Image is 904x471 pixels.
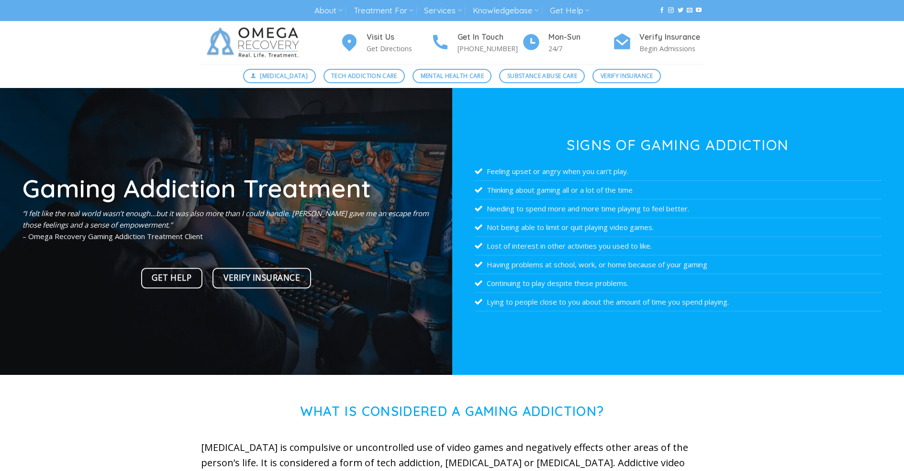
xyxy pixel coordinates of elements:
p: Begin Admissions [639,43,703,54]
a: Verify Insurance [592,69,661,83]
a: Get Help [550,2,590,20]
a: About [314,2,343,20]
a: Substance Abuse Care [499,69,585,83]
li: Having problems at school, work, or home because of your gaming [475,255,882,274]
span: [MEDICAL_DATA] [260,71,308,80]
a: Send us an email [687,7,692,14]
h4: Verify Insurance [639,31,703,44]
p: – Omega Recovery Gaming Addiction Treatment Client [22,208,429,242]
li: Lying to people close to you about the amount of time you spend playing. [475,293,882,311]
h1: Gaming Addiction Treatment [22,175,429,201]
a: Get Help [141,268,203,288]
h1: What is Considered a Gaming Addiction? [201,404,703,419]
p: Get Directions [367,43,431,54]
span: Substance Abuse Care [507,71,577,80]
span: Tech Addiction Care [331,71,397,80]
li: Thinking about gaming all or a lot of the time [475,181,882,199]
li: Continuing to play despite these problems. [475,274,882,293]
a: Tech Addiction Care [324,69,405,83]
li: Feeling upset or angry when you can’t play. [475,162,882,181]
a: Treatment For [354,2,413,20]
a: Knowledgebase [473,2,539,20]
a: Follow on Twitter [678,7,683,14]
h4: Mon-Sun [548,31,613,44]
p: [PHONE_NUMBER] [458,43,522,54]
h4: Get In Touch [458,31,522,44]
li: Lost of interest in other activities you used to like. [475,237,882,255]
span: Verify Insurance [601,71,653,80]
a: Verify Insurance [212,268,311,288]
a: Services [424,2,462,20]
a: Get In Touch [PHONE_NUMBER] [431,31,522,55]
a: Mental Health Care [413,69,491,83]
a: Visit Us Get Directions [340,31,431,55]
h3: Signs of Gaming Addiction [475,138,882,152]
a: Follow on Facebook [659,7,665,14]
li: Needing to spend more and more time playing to feel better. [475,199,882,218]
em: “I felt like the real world wasn’t enough…but it was also more than I could handle. [PERSON_NAME]... [22,208,429,230]
h4: Visit Us [367,31,431,44]
span: Mental Health Care [421,71,484,80]
a: Verify Insurance Begin Admissions [613,31,703,55]
a: Follow on Instagram [668,7,674,14]
a: [MEDICAL_DATA] [243,69,316,83]
span: Get Help [152,271,191,285]
span: Verify Insurance [223,271,300,285]
li: Not being able to limit or quit playing video games. [475,218,882,237]
img: Omega Recovery [201,21,309,64]
p: 24/7 [548,43,613,54]
a: Follow on YouTube [696,7,702,14]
